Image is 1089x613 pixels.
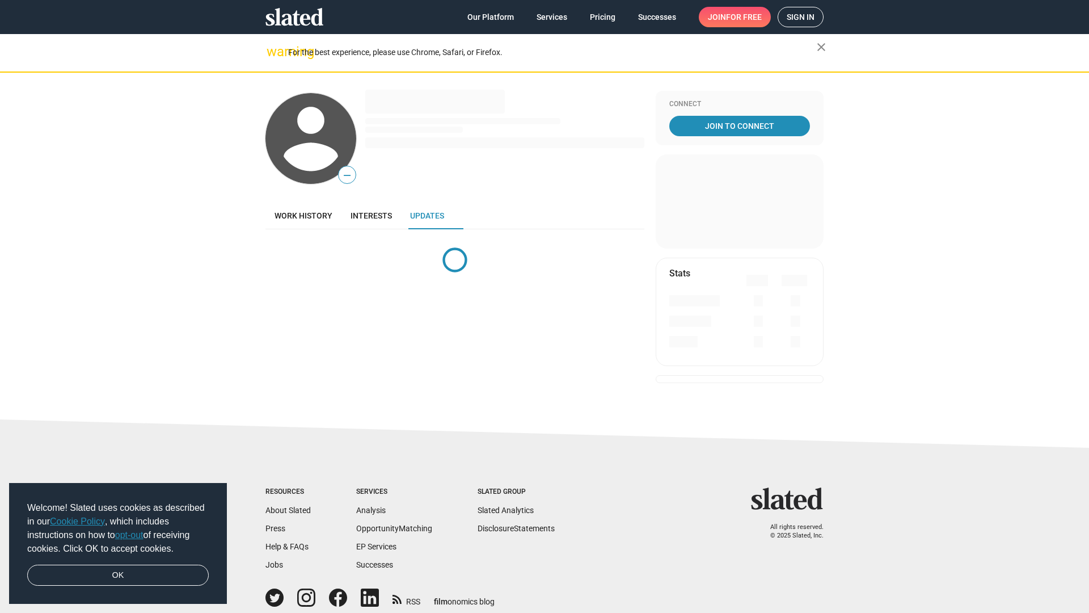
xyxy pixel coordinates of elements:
span: Join To Connect [672,116,808,136]
span: Work history [275,211,332,220]
a: Sign in [778,7,824,27]
a: Joinfor free [699,7,771,27]
a: About Slated [265,506,311,515]
span: Join [708,7,762,27]
a: Jobs [265,560,283,569]
span: Pricing [590,7,615,27]
a: Our Platform [458,7,523,27]
span: Our Platform [467,7,514,27]
a: Help & FAQs [265,542,309,551]
a: OpportunityMatching [356,524,432,533]
a: Interests [341,202,401,229]
div: Resources [265,488,311,497]
a: Pricing [581,7,624,27]
a: Successes [356,560,393,569]
a: Slated Analytics [478,506,534,515]
div: For the best experience, please use Chrome, Safari, or Firefox. [288,45,817,60]
p: All rights reserved. © 2025 Slated, Inc. [758,523,824,540]
a: Cookie Policy [50,517,105,526]
span: Sign in [787,7,814,27]
a: opt-out [115,530,143,540]
span: — [339,168,356,183]
a: DisclosureStatements [478,524,555,533]
span: Welcome! Slated uses cookies as described in our , which includes instructions on how to of recei... [27,501,209,556]
span: Updates [410,211,444,220]
mat-card-title: Stats [669,267,690,279]
a: RSS [392,590,420,607]
span: film [434,597,448,606]
a: Press [265,524,285,533]
div: Connect [669,100,810,109]
a: Join To Connect [669,116,810,136]
a: EP Services [356,542,396,551]
div: Slated Group [478,488,555,497]
span: Successes [638,7,676,27]
span: Services [537,7,567,27]
span: for free [726,7,762,27]
a: filmonomics blog [434,587,495,607]
a: Successes [629,7,685,27]
a: Services [527,7,576,27]
div: Services [356,488,432,497]
a: Work history [265,202,341,229]
a: Updates [401,202,453,229]
mat-icon: close [814,40,828,54]
div: cookieconsent [9,483,227,604]
a: dismiss cookie message [27,565,209,586]
span: Interests [351,211,392,220]
a: Analysis [356,506,386,515]
mat-icon: warning [267,45,280,58]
